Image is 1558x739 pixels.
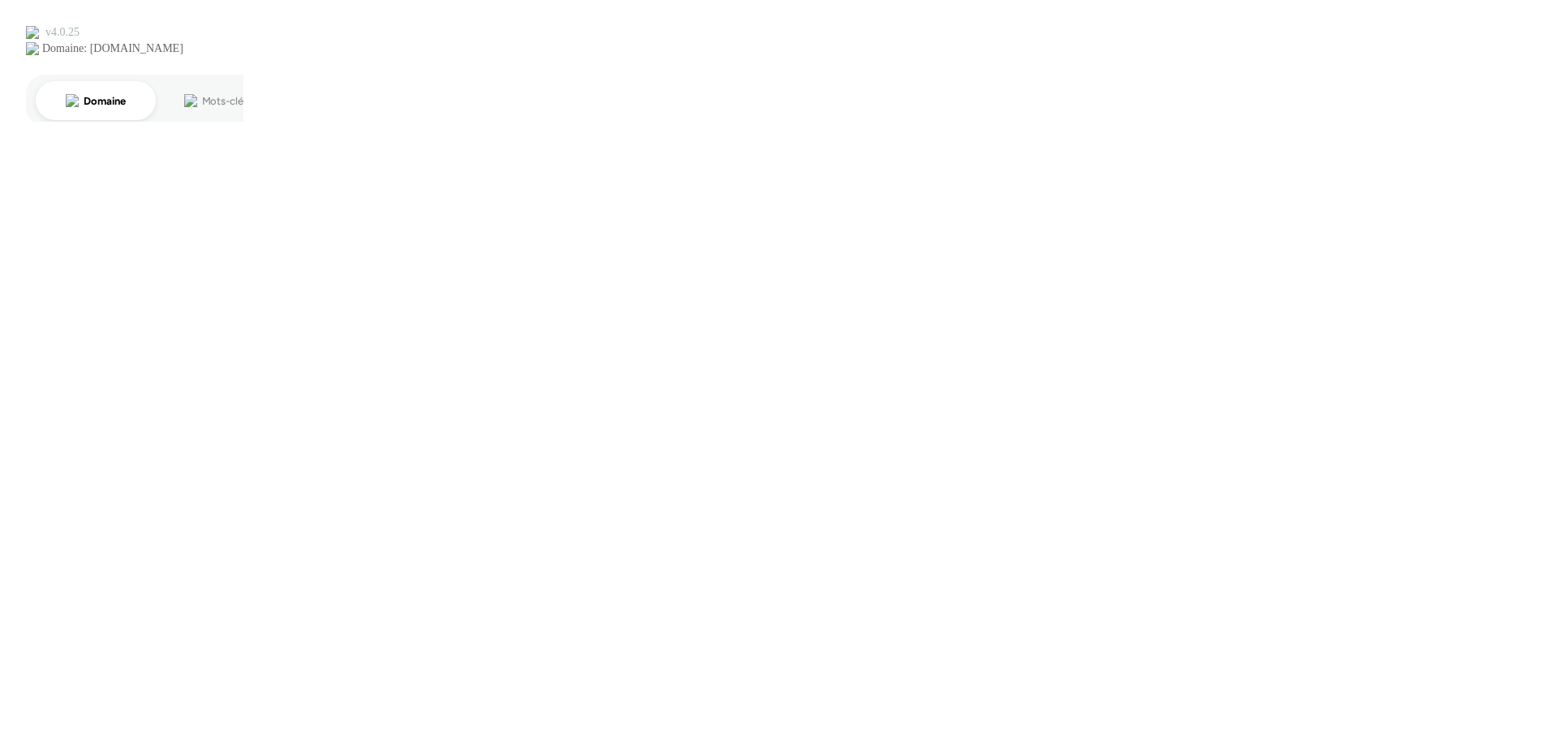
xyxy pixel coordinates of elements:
[42,42,183,55] div: Domaine: [DOMAIN_NAME]
[26,42,39,55] img: website_grey.svg
[202,96,248,106] div: Mots-clés
[45,26,80,39] div: v 4.0.25
[184,94,197,107] img: tab_keywords_by_traffic_grey.svg
[84,96,125,106] div: Domaine
[66,94,79,107] img: tab_domain_overview_orange.svg
[26,26,39,39] img: logo_orange.svg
